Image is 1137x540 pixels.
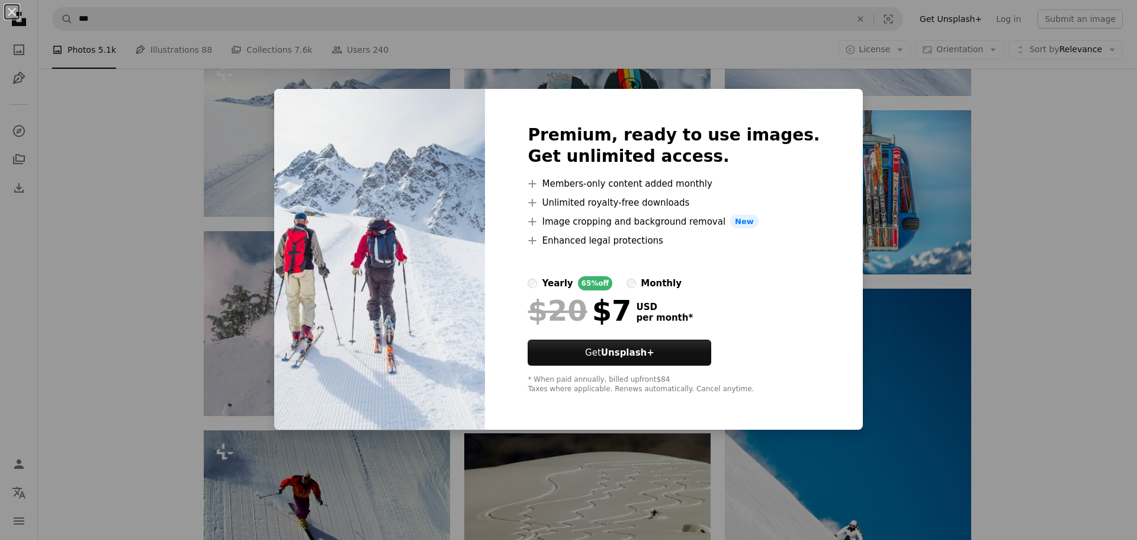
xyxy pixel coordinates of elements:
[528,215,820,229] li: Image cropping and background removal
[528,234,820,248] li: Enhanced legal protections
[636,302,693,312] span: USD
[641,276,682,290] div: monthly
[528,375,820,394] div: * When paid annually, billed upfront $84 Taxes where applicable. Renews automatically. Cancel any...
[528,196,820,210] li: Unlimited royalty-free downloads
[542,276,573,290] div: yearly
[528,295,587,326] span: $20
[528,279,537,288] input: yearly65%off
[274,89,485,430] img: premium_photo-1661809241273-0faedadc0e86
[601,347,654,358] strong: Unsplash+
[528,340,711,366] button: GetUnsplash+
[528,124,820,167] h2: Premium, ready to use images. Get unlimited access.
[636,312,693,323] span: per month *
[578,276,613,290] div: 65% off
[528,295,631,326] div: $7
[528,177,820,191] li: Members-only content added monthly
[627,279,636,288] input: monthly
[730,215,759,229] span: New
